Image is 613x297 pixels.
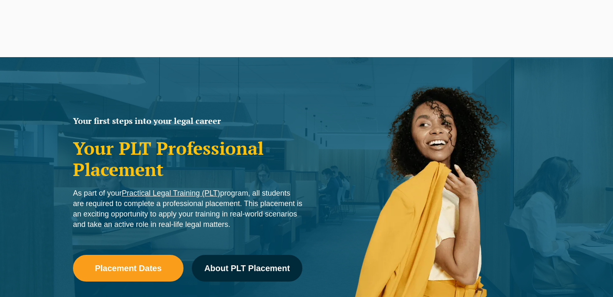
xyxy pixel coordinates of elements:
a: About PLT Placement [192,255,302,282]
h2: Your first steps into your legal career [73,117,302,125]
span: About PLT Placement [204,264,290,272]
h1: Your PLT Professional Placement [73,138,302,180]
a: Placement Dates [73,255,183,282]
span: Placement Dates [95,264,161,272]
span: As part of your program, all students are required to complete a professional placement. This pla... [73,189,302,229]
a: Practical Legal Training (PLT) [122,189,220,197]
